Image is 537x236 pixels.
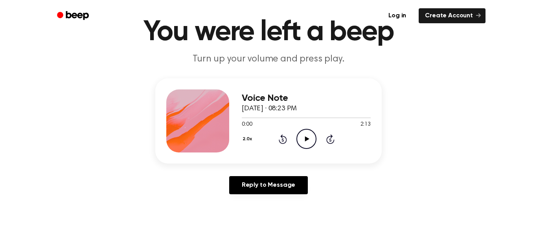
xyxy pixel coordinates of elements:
a: Log in [381,7,414,25]
p: Turn up your volume and press play. [118,53,419,66]
a: Reply to Message [229,176,308,194]
span: 2:13 [360,121,371,129]
span: 0:00 [242,121,252,129]
a: Beep [51,8,96,24]
span: [DATE] · 08:23 PM [242,105,297,112]
h1: You were left a beep [67,18,470,46]
h3: Voice Note [242,93,371,104]
a: Create Account [419,8,486,23]
button: 2.0x [242,132,255,146]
